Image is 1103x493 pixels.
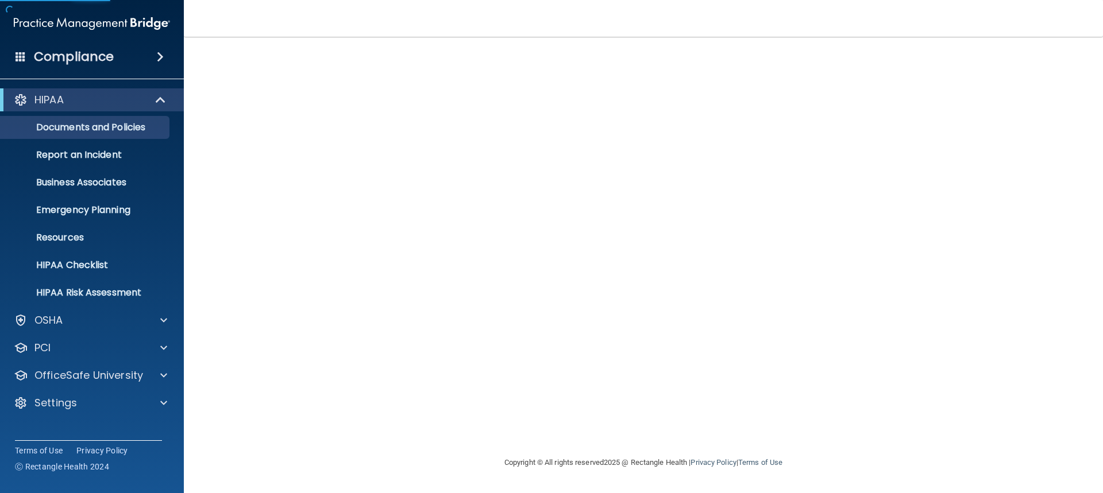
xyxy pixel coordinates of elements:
[7,232,164,243] p: Resources
[34,396,77,410] p: Settings
[76,445,128,456] a: Privacy Policy
[14,396,167,410] a: Settings
[14,341,167,355] a: PCI
[15,461,109,472] span: Ⓒ Rectangle Health 2024
[691,458,736,467] a: Privacy Policy
[34,341,51,355] p: PCI
[434,444,853,481] div: Copyright © All rights reserved 2025 @ Rectangle Health | |
[7,287,164,298] p: HIPAA Risk Assessment
[15,445,63,456] a: Terms of Use
[14,368,167,382] a: OfficeSafe University
[14,12,170,35] img: PMB logo
[738,458,782,467] a: Terms of Use
[7,259,164,271] p: HIPAA Checklist
[34,368,143,382] p: OfficeSafe University
[7,122,164,133] p: Documents and Policies
[7,149,164,161] p: Report an Incident
[34,49,114,65] h4: Compliance
[7,204,164,216] p: Emergency Planning
[34,313,63,327] p: OSHA
[34,93,64,107] p: HIPAA
[7,177,164,188] p: Business Associates
[14,313,167,327] a: OSHA
[14,93,167,107] a: HIPAA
